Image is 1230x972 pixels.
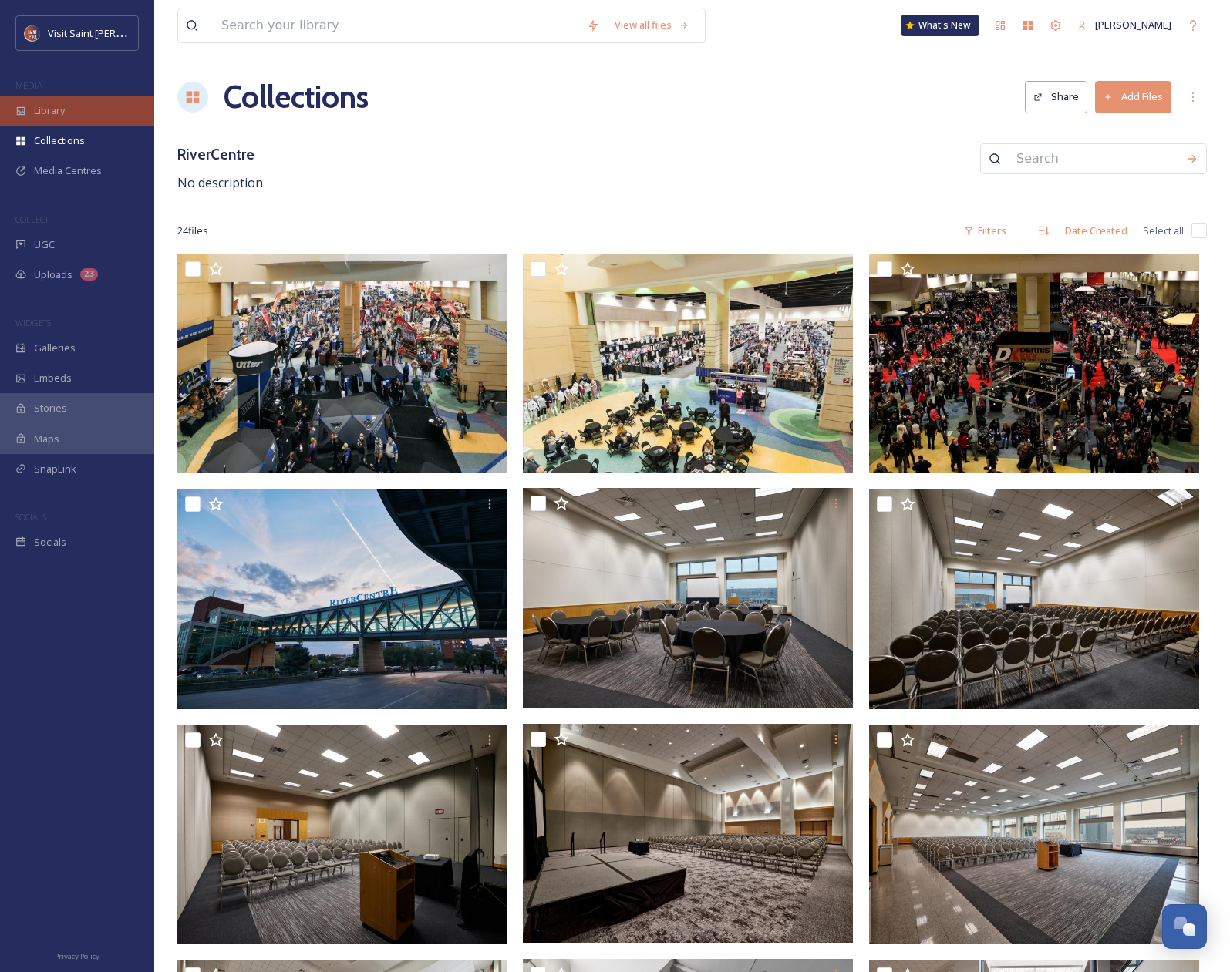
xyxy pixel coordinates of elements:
[15,317,51,328] span: WIDGETS
[956,216,1014,246] div: Filters
[177,224,208,238] span: 24 file s
[55,951,99,961] span: Privacy Policy
[177,174,263,191] span: No description
[523,724,853,944] img: 20241218_BallroomG_016.jpg
[15,214,49,225] span: COLLECT
[34,267,72,282] span: Uploads
[34,103,65,118] span: Library
[1095,81,1171,113] button: Add Files
[25,25,40,41] img: Visit%20Saint%20Paul%20Updated%20Profile%20Image.jpg
[177,254,507,474] img: River_Centre-Ice_Fishing_Show_12-02-2022_110.jpg
[177,489,507,709] img: River_Centre_Twin_Cities_Marathon_Expo_09-30-2022_Photo_By_Joe_Lemke_073 (1).jpg
[80,268,98,281] div: 23
[1162,904,1207,949] button: Open Chat
[224,74,369,120] a: Collections
[55,946,99,964] a: Privacy Policy
[1025,81,1087,113] button: Share
[34,371,72,385] span: Embeds
[1143,224,1184,238] span: Select all
[869,489,1199,709] img: 7 Meeting Room: Theatre
[177,725,507,945] img: 8 Meeting Room: Theatre
[34,237,55,252] span: UGC
[48,25,171,40] span: Visit Saint [PERSON_NAME]
[34,163,102,178] span: Media Centres
[607,10,697,40] a: View all files
[34,535,66,550] span: Socials
[523,254,853,473] img: NSF Wide Shot_ExHall.jpg
[15,79,42,91] span: MEDIA
[1057,216,1135,246] div: Date Created
[34,401,67,415] span: Stories
[15,511,46,523] span: SOCIALS
[34,341,76,355] span: Galleries
[214,8,579,42] input: Search your library
[1009,142,1178,176] input: Search
[1070,10,1179,40] a: [PERSON_NAME]
[177,143,263,166] h3: RiverCentre
[869,725,1199,945] img: 4-6 Meeting Room: Theater
[34,133,85,148] span: Collections
[1095,18,1171,32] span: [PERSON_NAME]
[901,15,979,36] a: What's New
[34,462,76,476] span: SnapLink
[523,488,853,708] img: 3 Meeting Room: Rounds
[869,254,1199,474] img: Donnie Smith 2020.jpg
[34,432,59,446] span: Maps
